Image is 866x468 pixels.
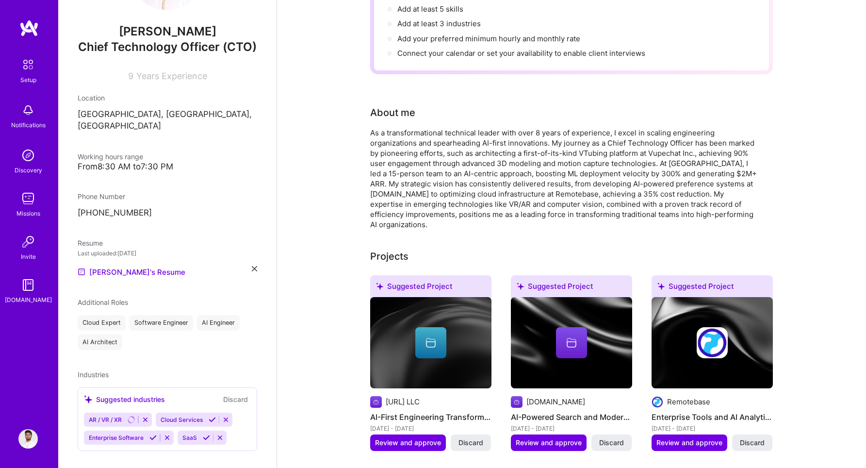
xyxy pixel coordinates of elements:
[78,192,125,201] span: Phone Number
[222,416,229,423] i: Reject
[78,40,257,54] span: Chief Technology Officer (CTO)
[130,315,193,331] div: Software Engineer
[84,395,92,403] i: icon SuggestedTeams
[78,315,126,331] div: Cloud Expert
[397,4,463,14] span: Add at least 5 skills
[78,93,257,103] div: Location
[78,239,103,247] span: Resume
[511,297,632,388] img: cover
[89,416,122,423] span: AR / VR / XR
[526,397,585,407] div: [DOMAIN_NAME]
[370,435,446,451] button: Review and approve
[89,434,144,441] span: Enterprise Software
[516,438,582,448] span: Review and approve
[149,434,157,441] i: Accept
[220,394,251,405] button: Discard
[370,128,758,230] div: As a transformational technical leader with over 8 years of experience, I excel in scaling engine...
[252,266,257,271] i: icon Close
[19,19,39,37] img: logo
[451,435,491,451] button: Discard
[376,283,383,290] i: icon SuggestedTeams
[511,411,632,423] h4: AI-Powered Search and Moderation
[697,327,728,358] img: Company logo
[397,49,645,58] span: Connect your calendar or set your availability to enable client interviews
[386,397,420,407] div: [URL] LLC
[458,438,483,448] span: Discard
[203,434,210,441] i: Accept
[161,416,203,423] span: Cloud Services
[511,275,632,301] div: Suggested Project
[15,165,42,175] div: Discovery
[599,438,624,448] span: Discard
[370,249,408,264] div: Add projects you've worked on
[78,24,257,39] span: [PERSON_NAME]
[652,275,773,301] div: Suggested Project
[78,109,257,132] p: [GEOGRAPHIC_DATA], [GEOGRAPHIC_DATA], [GEOGRAPHIC_DATA]
[370,396,382,408] img: Company logo
[370,411,491,423] h4: AI-First Engineering Transformation
[18,146,38,165] img: discovery
[78,334,122,350] div: AI Architect
[370,275,491,301] div: Suggested Project
[740,438,765,448] span: Discard
[656,438,722,448] span: Review and approve
[84,394,165,404] div: Suggested industries
[511,423,632,434] div: [DATE] - [DATE]
[78,298,128,306] span: Additional Roles
[216,434,224,441] i: Reject
[18,232,38,251] img: Invite
[591,435,632,451] button: Discard
[18,189,38,208] img: teamwork
[163,434,171,441] i: Reject
[667,397,710,407] div: Remotebase
[78,268,85,276] img: Resume
[397,19,481,28] span: Add at least 3 industries
[78,162,257,172] div: From 8:30 AM to 7:30 PM
[78,370,109,379] span: Industries
[21,251,36,262] div: Invite
[197,315,240,331] div: AI Engineer
[397,34,580,43] span: Add your preferred minimum hourly and monthly rate
[18,429,38,449] img: User Avatar
[18,275,38,295] img: guide book
[5,295,52,305] div: [DOMAIN_NAME]
[652,435,727,451] button: Review and approve
[20,75,36,85] div: Setup
[78,207,257,219] p: [PHONE_NUMBER]
[511,396,523,408] img: Company logo
[652,297,773,388] img: cover
[16,429,40,449] a: User Avatar
[652,423,773,434] div: [DATE] - [DATE]
[517,283,524,290] i: icon SuggestedTeams
[128,416,135,423] i: Accept
[78,266,185,278] a: [PERSON_NAME]'s Resume
[375,438,441,448] span: Review and approve
[78,248,257,258] div: Last uploaded: [DATE]
[370,249,408,264] div: Projects
[209,416,216,423] i: Accept
[11,120,46,130] div: Notifications
[511,435,587,451] button: Review and approve
[142,416,149,423] i: Reject
[370,297,491,388] img: cover
[370,105,415,120] div: About me
[18,100,38,120] img: bell
[136,71,207,81] span: Years Experience
[657,283,665,290] i: icon SuggestedTeams
[78,152,143,161] span: Working hours range
[652,411,773,423] h4: Enterprise Tools and AI Analytics
[732,435,772,451] button: Discard
[18,54,38,75] img: setup
[16,208,40,218] div: Missions
[370,423,491,434] div: [DATE] - [DATE]
[652,396,663,408] img: Company logo
[128,71,133,81] span: 9
[182,434,197,441] span: SaaS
